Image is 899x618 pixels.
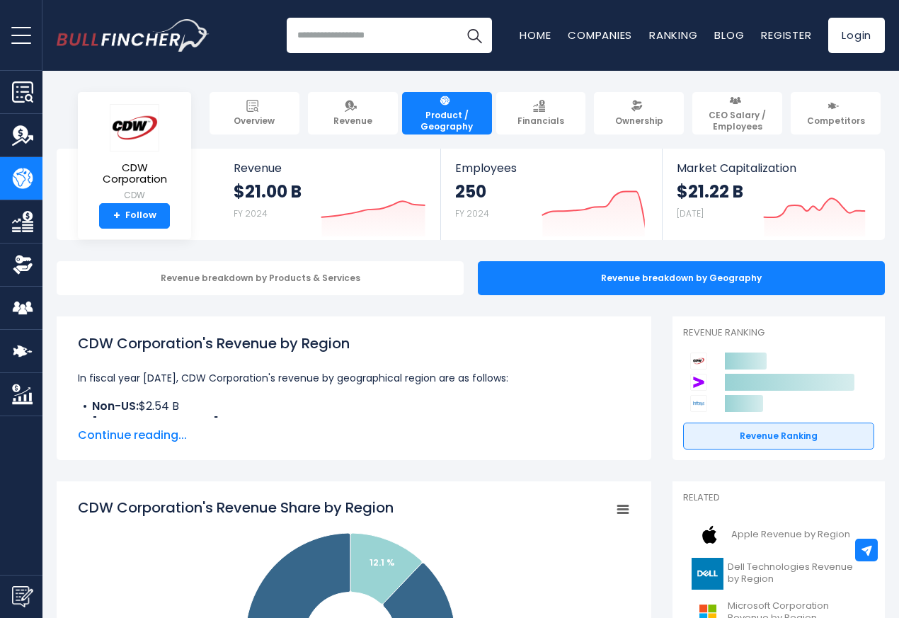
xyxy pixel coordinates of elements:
a: Blog [714,28,744,42]
span: Apple Revenue by Region [731,529,850,541]
img: CDW Corporation competitors logo [690,353,707,370]
span: Competitors [807,115,865,127]
span: Market Capitalization [677,161,869,175]
button: Search [457,18,492,53]
span: Overview [234,115,275,127]
a: Dell Technologies Revenue by Region [683,554,874,593]
span: Continue reading... [78,427,630,444]
h1: CDW Corporation's Revenue by Region [78,333,630,354]
img: Ownership [12,254,33,275]
a: Market Capitalization $21.22 B [DATE] [663,149,883,240]
a: CDW Corporation CDW [88,103,181,203]
span: Employees [455,161,647,175]
a: Companies [568,28,632,42]
b: [GEOGRAPHIC_DATA]: [92,415,222,431]
a: Product / Geography [402,92,492,135]
span: Revenue [234,161,427,175]
img: Bullfincher logo [57,19,210,52]
a: Employees 250 FY 2024 [441,149,661,240]
a: Ownership [594,92,684,135]
a: Overview [210,92,299,135]
p: Related [683,492,874,504]
span: Product / Geography [408,110,486,132]
a: CEO Salary / Employees [692,92,782,135]
b: Non-US: [92,398,139,414]
img: Accenture plc competitors logo [690,374,707,391]
span: Revenue [333,115,372,127]
div: Revenue breakdown by Products & Services [57,261,464,295]
p: In fiscal year [DATE], CDW Corporation's revenue by geographical region are as follows: [78,370,630,387]
strong: $21.00 B [234,181,302,202]
a: Go to homepage [57,19,209,52]
a: Ranking [649,28,697,42]
a: Competitors [791,92,881,135]
a: Register [761,28,811,42]
div: Revenue breakdown by Geography [478,261,885,295]
p: Revenue Ranking [683,327,874,339]
small: CDW [89,189,180,202]
span: Ownership [615,115,663,127]
a: Login [828,18,885,53]
strong: $21.22 B [677,181,743,202]
a: +Follow [99,203,170,229]
a: Apple Revenue by Region [683,515,874,554]
li: $2.54 B [78,398,630,415]
tspan: CDW Corporation's Revenue Share by Region [78,498,394,517]
li: $18.46 B [78,415,630,432]
a: Home [520,28,551,42]
a: Revenue $21.00 B FY 2024 [219,149,441,240]
strong: + [113,210,120,222]
img: Infosys Limited competitors logo [690,395,707,412]
strong: 250 [455,181,489,202]
small: [DATE] [677,207,704,219]
small: FY 2024 [455,207,489,219]
span: CDW Corporation [89,162,180,185]
span: Dell Technologies Revenue by Region [728,561,866,585]
small: FY 2024 [234,207,268,219]
a: Revenue [308,92,398,135]
img: DELL logo [692,558,723,590]
span: CEO Salary / Employees [699,110,776,132]
span: Financials [517,115,564,127]
text: 12.1 % [370,556,395,569]
img: AAPL logo [692,519,727,551]
a: Financials [496,92,586,135]
a: Revenue Ranking [683,423,874,450]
